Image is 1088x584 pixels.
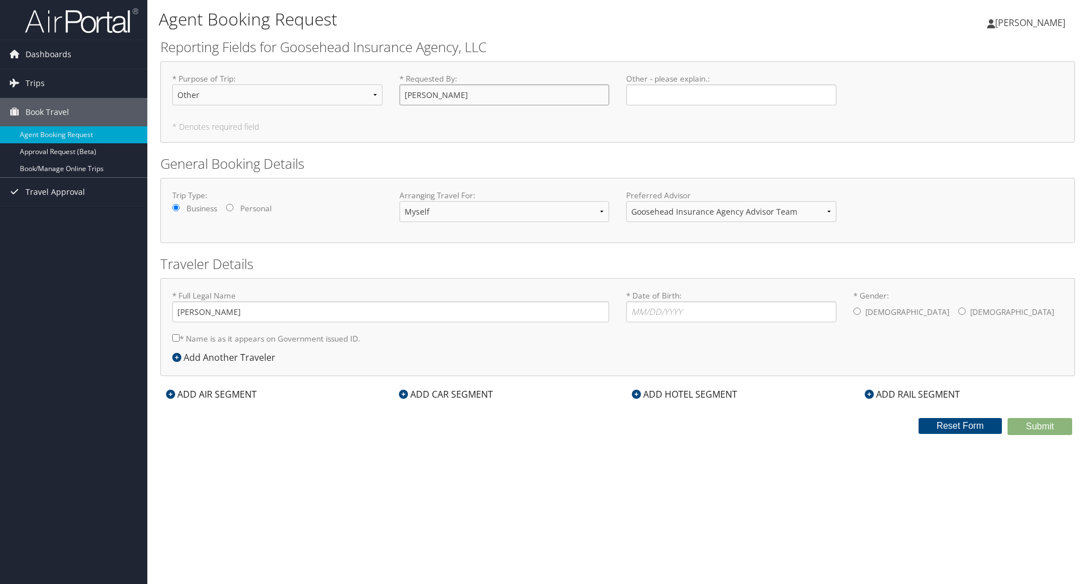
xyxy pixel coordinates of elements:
[160,154,1075,173] h2: General Booking Details
[240,203,271,214] label: Personal
[25,69,45,97] span: Trips
[399,190,610,201] label: Arranging Travel For:
[25,178,85,206] span: Travel Approval
[160,387,262,401] div: ADD AIR SEGMENT
[995,16,1065,29] span: [PERSON_NAME]
[626,387,743,401] div: ADD HOTEL SEGMENT
[626,301,836,322] input: * Date of Birth:
[172,290,609,322] label: * Full Legal Name
[172,73,382,114] label: * Purpose of Trip :
[172,123,1063,131] h5: * Denotes required field
[186,203,217,214] label: Business
[1008,418,1072,435] button: Submit
[859,387,966,401] div: ADD RAIL SEGMENT
[970,301,1054,323] label: [DEMOGRAPHIC_DATA]
[25,98,69,126] span: Book Travel
[172,190,382,201] label: Trip Type:
[958,308,966,315] input: * Gender:[DEMOGRAPHIC_DATA][DEMOGRAPHIC_DATA]
[626,290,836,322] label: * Date of Birth:
[865,301,949,323] label: [DEMOGRAPHIC_DATA]
[172,84,382,105] select: * Purpose of Trip:
[393,387,499,401] div: ADD CAR SEGMENT
[25,7,138,34] img: airportal-logo.png
[159,7,771,31] h1: Agent Booking Request
[172,351,281,364] div: Add Another Traveler
[626,73,836,105] label: Other - please explain. :
[399,73,610,105] label: * Requested By :
[987,6,1077,40] a: [PERSON_NAME]
[399,84,610,105] input: * Requested By:
[172,301,609,322] input: * Full Legal Name
[25,40,71,69] span: Dashboards
[160,254,1075,274] h2: Traveler Details
[919,418,1002,434] button: Reset Form
[853,290,1064,324] label: * Gender:
[853,308,861,315] input: * Gender:[DEMOGRAPHIC_DATA][DEMOGRAPHIC_DATA]
[626,190,836,201] label: Preferred Advisor
[172,328,360,349] label: * Name is as it appears on Government issued ID.
[172,334,180,342] input: * Name is as it appears on Government issued ID.
[626,84,836,105] input: Other - please explain.:
[160,37,1075,57] h2: Reporting Fields for Goosehead Insurance Agency, LLC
